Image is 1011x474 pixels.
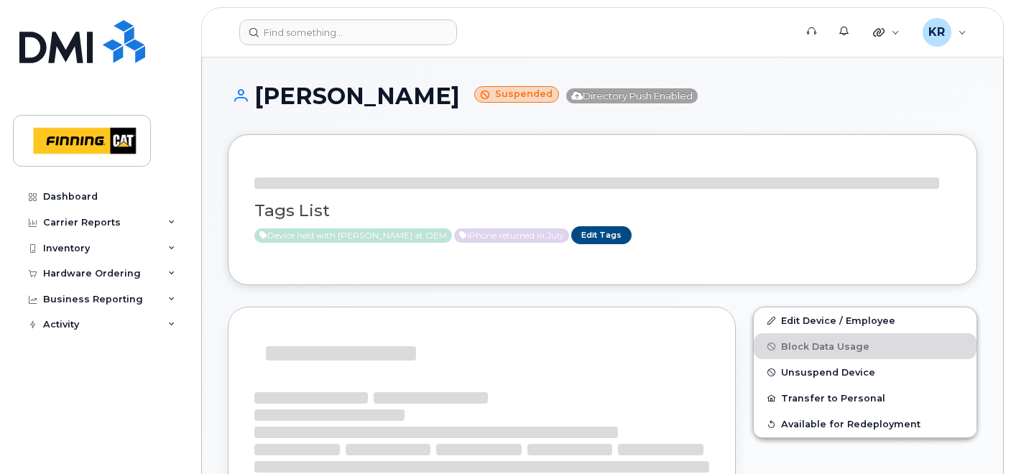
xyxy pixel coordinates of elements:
[781,419,920,429] span: Available for Redeployment
[754,307,977,333] a: Edit Device / Employee
[754,333,977,359] button: Block Data Usage
[228,83,977,108] h1: [PERSON_NAME]
[754,411,977,437] button: Available for Redeployment
[254,228,452,243] span: Active
[781,367,875,378] span: Unsuspend Device
[571,226,632,244] a: Edit Tags
[754,359,977,385] button: Unsuspend Device
[754,385,977,411] button: Transfer to Personal
[566,88,698,103] span: Directory Push Enabled
[454,228,569,243] span: Active
[474,86,559,103] small: Suspended
[254,202,951,220] h3: Tags List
